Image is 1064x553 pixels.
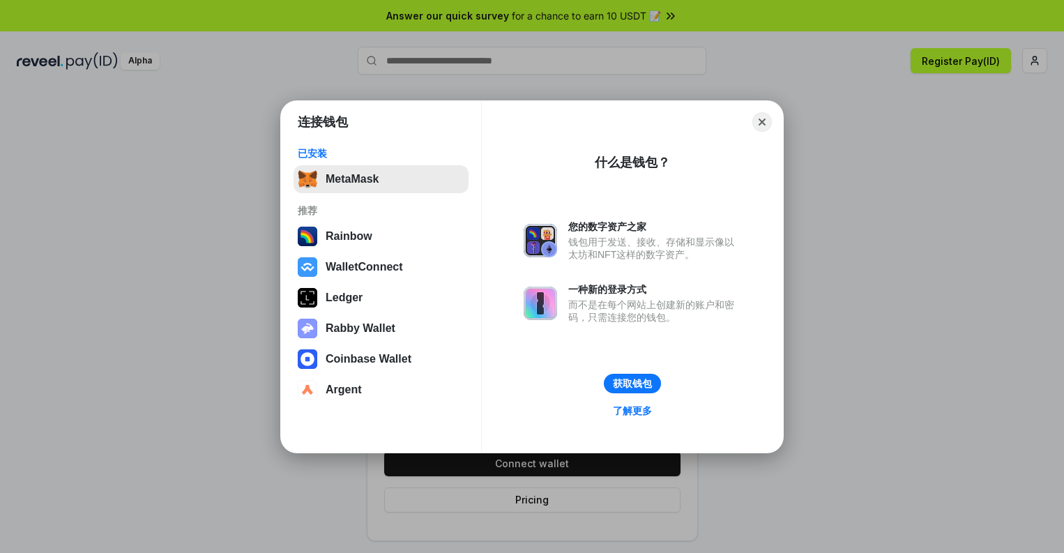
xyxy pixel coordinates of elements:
img: svg+xml,%3Csvg%20xmlns%3D%22http%3A%2F%2Fwww.w3.org%2F2000%2Fsvg%22%20fill%3D%22none%22%20viewBox... [524,287,557,320]
div: Rabby Wallet [326,322,395,335]
img: svg+xml,%3Csvg%20fill%3D%22none%22%20height%3D%2233%22%20viewBox%3D%220%200%2035%2033%22%20width%... [298,169,317,189]
div: 什么是钱包？ [595,154,670,171]
div: Rainbow [326,230,372,243]
div: 获取钱包 [613,377,652,390]
a: 了解更多 [605,402,660,420]
div: Argent [326,384,362,396]
div: 已安装 [298,147,464,160]
div: 而不是在每个网站上创建新的账户和密码，只需连接您的钱包。 [568,298,741,324]
img: svg+xml,%3Csvg%20width%3D%22120%22%20height%3D%22120%22%20viewBox%3D%220%200%20120%20120%22%20fil... [298,227,317,246]
div: MetaMask [326,173,379,185]
img: svg+xml,%3Csvg%20width%3D%2228%22%20height%3D%2228%22%20viewBox%3D%220%200%2028%2028%22%20fill%3D... [298,380,317,400]
button: Close [752,112,772,132]
button: 获取钱包 [604,374,661,393]
img: svg+xml,%3Csvg%20width%3D%2228%22%20height%3D%2228%22%20viewBox%3D%220%200%2028%2028%22%20fill%3D... [298,349,317,369]
div: WalletConnect [326,261,403,273]
img: svg+xml,%3Csvg%20xmlns%3D%22http%3A%2F%2Fwww.w3.org%2F2000%2Fsvg%22%20width%3D%2228%22%20height%3... [298,288,317,308]
h1: 连接钱包 [298,114,348,130]
img: svg+xml,%3Csvg%20xmlns%3D%22http%3A%2F%2Fwww.w3.org%2F2000%2Fsvg%22%20fill%3D%22none%22%20viewBox... [524,224,557,257]
button: Ledger [294,284,469,312]
button: WalletConnect [294,253,469,281]
button: Rabby Wallet [294,315,469,342]
div: 您的数字资产之家 [568,220,741,233]
button: Rainbow [294,222,469,250]
div: Coinbase Wallet [326,353,411,365]
div: 一种新的登录方式 [568,283,741,296]
img: svg+xml,%3Csvg%20width%3D%2228%22%20height%3D%2228%22%20viewBox%3D%220%200%2028%2028%22%20fill%3D... [298,257,317,277]
div: Ledger [326,291,363,304]
button: Coinbase Wallet [294,345,469,373]
div: 钱包用于发送、接收、存储和显示像以太坊和NFT这样的数字资产。 [568,236,741,261]
img: svg+xml,%3Csvg%20xmlns%3D%22http%3A%2F%2Fwww.w3.org%2F2000%2Fsvg%22%20fill%3D%22none%22%20viewBox... [298,319,317,338]
button: Argent [294,376,469,404]
div: 推荐 [298,204,464,217]
div: 了解更多 [613,404,652,417]
button: MetaMask [294,165,469,193]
